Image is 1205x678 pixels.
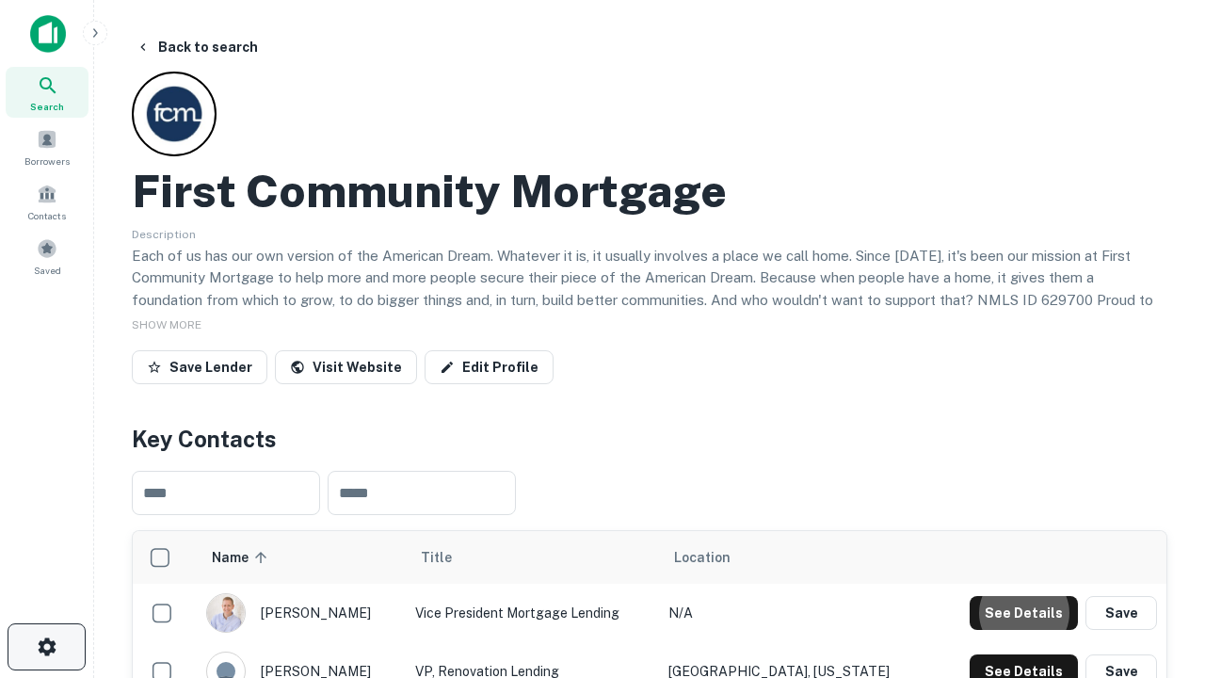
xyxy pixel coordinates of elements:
[1111,527,1205,618] iframe: Chat Widget
[6,67,88,118] a: Search
[128,30,265,64] button: Back to search
[6,176,88,227] a: Contacts
[212,546,273,569] span: Name
[1085,596,1157,630] button: Save
[674,546,731,569] span: Location
[421,546,476,569] span: Title
[275,350,417,384] a: Visit Website
[197,531,406,584] th: Name
[30,15,66,53] img: capitalize-icon.png
[28,208,66,223] span: Contacts
[659,531,932,584] th: Location
[132,350,267,384] button: Save Lender
[207,594,245,632] img: 1520878720083
[30,99,64,114] span: Search
[406,584,659,642] td: Vice President Mortgage Lending
[659,584,932,642] td: N/A
[132,318,201,331] span: SHOW MORE
[406,531,659,584] th: Title
[6,231,88,282] a: Saved
[425,350,554,384] a: Edit Profile
[132,164,727,218] h2: First Community Mortgage
[132,422,1167,456] h4: Key Contacts
[24,153,70,169] span: Borrowers
[6,121,88,172] a: Borrowers
[206,593,396,633] div: [PERSON_NAME]
[132,228,196,241] span: Description
[970,596,1078,630] button: See Details
[34,263,61,278] span: Saved
[132,245,1167,333] p: Each of us has our own version of the American Dream. Whatever it is, it usually involves a place...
